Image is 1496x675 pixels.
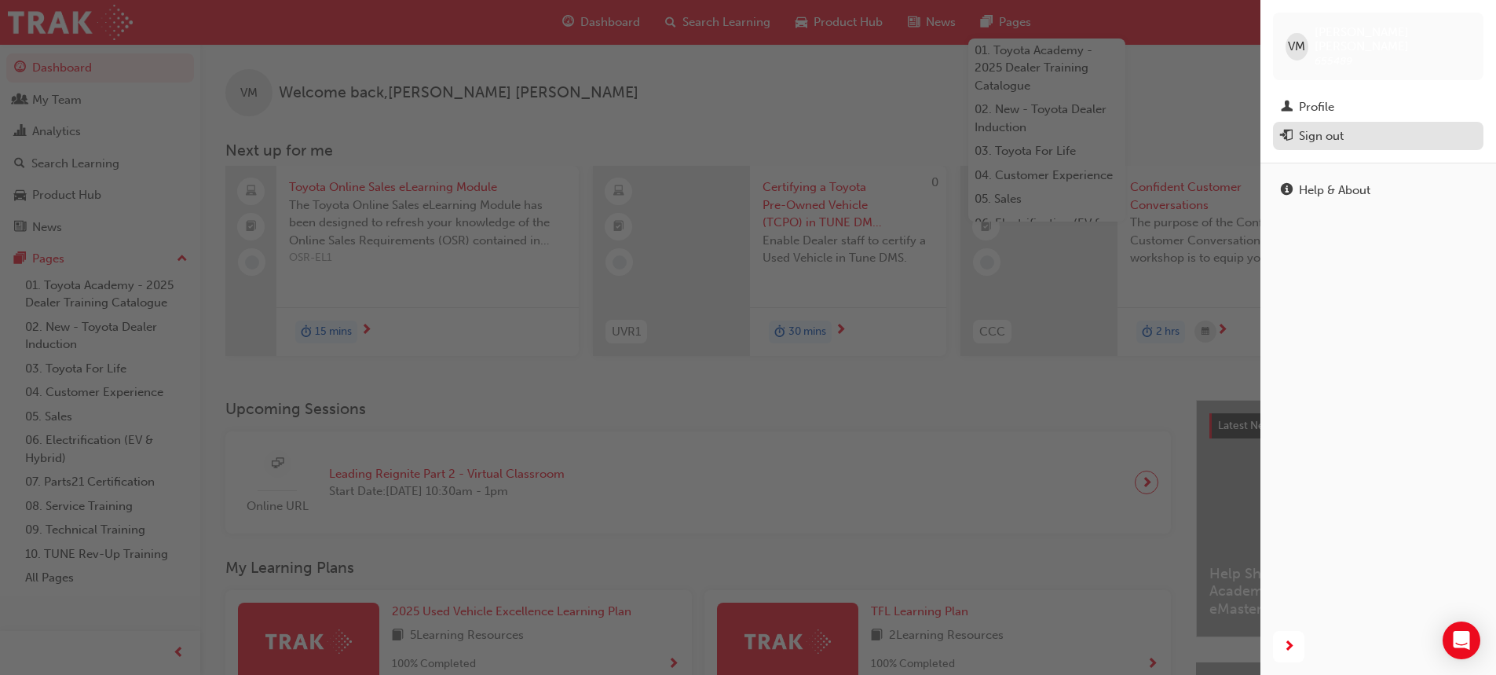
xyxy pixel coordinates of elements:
span: VM [1288,38,1305,56]
div: Open Intercom Messenger [1443,622,1480,659]
a: Help & About [1273,176,1483,205]
span: man-icon [1281,101,1293,115]
button: Sign out [1273,122,1483,151]
div: Help & About [1299,182,1370,200]
a: Profile [1273,93,1483,122]
span: info-icon [1281,184,1293,198]
div: Profile [1299,98,1334,116]
span: next-icon [1283,637,1295,657]
span: [PERSON_NAME] [PERSON_NAME] [1315,25,1471,53]
span: exit-icon [1281,130,1293,144]
span: 655489 [1315,54,1352,68]
div: Sign out [1299,127,1344,145]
